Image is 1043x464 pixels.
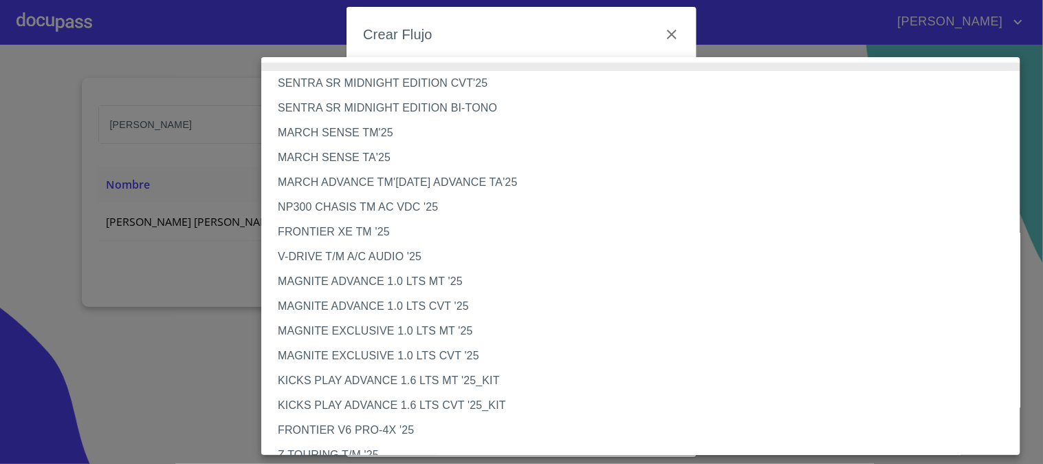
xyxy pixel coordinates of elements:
[261,71,1032,96] li: SENTRA SR MIDNIGHT EDITION CVT'25
[261,418,1032,443] li: FRONTIER V6 PRO-4X '25
[261,120,1032,145] li: MARCH SENSE TM'25
[261,96,1032,120] li: SENTRA SR MIDNIGHT EDITION BI-TONO
[261,393,1032,418] li: KICKS PLAY ADVANCE 1.6 LTS CVT '25_KIT
[261,319,1032,344] li: MAGNITE EXCLUSIVE 1.0 LTS MT '25
[261,344,1032,368] li: MAGNITE EXCLUSIVE 1.0 LTS CVT '25
[261,368,1032,393] li: KICKS PLAY ADVANCE 1.6 LTS MT '25_KIT
[261,294,1032,319] li: MAGNITE ADVANCE 1.0 LTS CVT '25
[261,220,1032,244] li: FRONTIER XE TM '25
[261,269,1032,294] li: MAGNITE ADVANCE 1.0 LTS MT '25
[261,170,1032,195] li: MARCH ADVANCE TM'[DATE] ADVANCE TA'25
[261,145,1032,170] li: MARCH SENSE TA'25
[261,244,1032,269] li: V-DRIVE T/M A/C AUDIO '25
[261,195,1032,220] li: NP300 CHASIS TM AC VDC '25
